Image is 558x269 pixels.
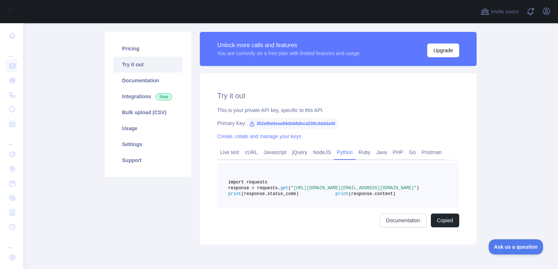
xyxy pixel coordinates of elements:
[280,186,288,191] span: get
[113,104,182,120] a: Bulk upload (CSV)
[217,133,301,139] a: Create, rotate and manage your keys
[246,118,338,129] span: 302ef6d4eee84dbb8dbca539c4ddda40
[417,186,419,191] span: )
[155,93,172,100] span: New
[431,214,459,227] button: Copied
[291,186,417,191] span: "[URL][DOMAIN_NAME][EMAIL_ADDRESS][DOMAIN_NAME]"
[217,146,242,158] a: Live test
[113,41,182,57] a: Pricing
[380,214,426,227] a: Documentation
[334,146,356,158] a: Python
[491,8,519,16] span: Invite users
[228,180,267,185] span: import requests
[310,146,334,158] a: NodeJS
[406,146,419,158] a: Go
[373,146,390,158] a: Java
[217,41,360,50] div: Unlock more calls and features
[289,146,310,158] a: jQuery
[113,73,182,88] a: Documentation
[113,136,182,152] a: Settings
[241,191,299,196] span: (response.status_code)
[260,146,289,158] a: Javascript
[479,6,520,17] button: Invite users
[288,186,291,191] span: (
[390,146,406,158] a: PHP
[113,88,182,104] a: Integrations New
[427,44,459,57] button: Upgrade
[217,50,360,57] div: You are currently on a free plan with limited features and usage
[6,235,17,249] div: ...
[6,132,17,146] div: ...
[242,146,260,158] a: cURL
[6,44,17,58] div: ...
[113,57,182,73] a: Try it out
[217,120,459,127] div: Primary Key:
[217,107,459,114] div: This is your private API key, specific to this API.
[489,239,543,254] iframe: Toggle Customer Support
[356,146,373,158] a: Ruby
[217,91,459,101] h2: Try it out
[228,191,241,196] span: print
[113,152,182,168] a: Support
[348,191,396,196] span: (response.content)
[113,120,182,136] a: Usage
[419,146,445,158] a: Postman
[335,191,348,196] span: print
[228,186,280,191] span: response = requests.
